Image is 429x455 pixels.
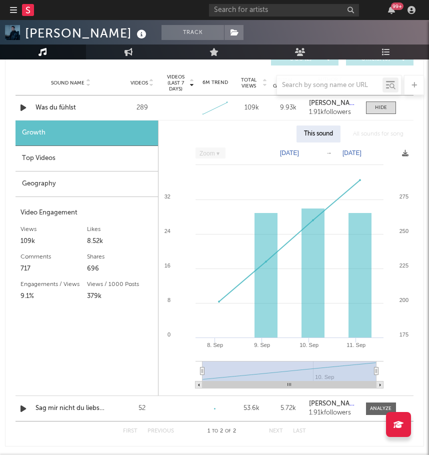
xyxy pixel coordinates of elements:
button: Last [293,428,306,434]
div: [PERSON_NAME] [25,25,149,41]
div: 289 [126,103,158,113]
button: Previous [147,428,174,434]
div: 1.91k followers [309,109,356,116]
div: 379k [87,290,153,302]
span: to [212,429,218,433]
text: 0 [167,331,170,337]
div: 1 2 2 [194,425,249,437]
text: 10. Sep [299,342,318,348]
text: 16 [164,262,170,268]
text: 11. Sep [346,342,365,348]
input: Search for artists [209,4,359,16]
button: First [123,428,137,434]
text: 32 [164,193,170,199]
text: [DATE] [280,149,299,156]
text: 9. Sep [254,342,270,348]
div: 696 [87,263,153,275]
div: 9.1% [20,290,87,302]
text: 250 [399,228,408,234]
span: of [225,429,231,433]
div: Video Engagement [20,207,153,219]
div: Top Videos [15,146,158,171]
text: 225 [399,262,408,268]
div: 8.52k [87,235,153,247]
div: 5.72k [272,403,304,413]
button: Track [161,25,224,40]
strong: [PERSON_NAME] [309,100,360,106]
text: 8. Sep [207,342,223,348]
input: Search by song name or URL [277,81,382,89]
text: 24 [164,228,170,234]
div: Growth [15,120,158,146]
a: Sag mir nicht du liebst mich [35,403,106,413]
div: 52 [126,403,158,413]
div: 109k [20,235,87,247]
div: Comments [20,251,87,263]
div: Engagements / Views [20,278,87,290]
div: Likes [87,223,153,235]
text: [DATE] [342,149,361,156]
text: 200 [399,297,408,303]
text: 8 [167,297,170,303]
div: This sound [296,125,340,142]
div: 99 + [391,2,403,10]
div: 1.91k followers [309,409,356,416]
div: Views / 1000 Posts [87,278,153,290]
div: Geography [15,171,158,197]
div: All sounds for song [345,125,411,142]
div: 109k [236,103,267,113]
text: → [326,149,332,156]
text: 175 [399,331,408,337]
span: Videos (last 7 days) [163,74,188,92]
div: 717 [20,263,87,275]
div: Views [20,223,87,235]
a: Was du fühlst [35,103,106,113]
a: [PERSON_NAME] [309,100,356,107]
div: Shares [87,251,153,263]
div: 9.93k [272,103,304,113]
button: Next [269,428,283,434]
text: 275 [399,193,408,199]
a: [PERSON_NAME] [309,400,356,407]
strong: [PERSON_NAME] [309,400,360,407]
button: 99+ [388,6,395,14]
div: 53.6k [236,403,267,413]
